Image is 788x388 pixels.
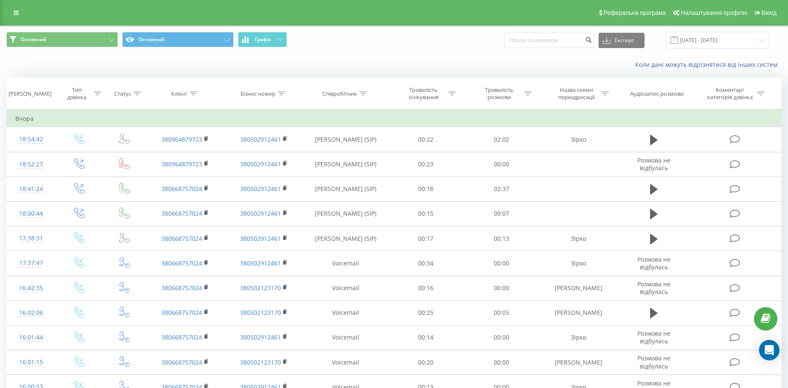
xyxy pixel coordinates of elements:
[464,276,539,300] td: 00:00
[388,251,464,276] td: 00:34
[322,90,357,97] div: Співробітник
[15,255,46,271] div: 17:37:47
[303,201,388,226] td: [PERSON_NAME] (SIP)
[161,160,202,168] a: 380964879723
[464,226,539,251] td: 00:13
[539,251,618,276] td: Зірко
[637,329,671,345] span: Розмова не відбулась
[255,37,271,43] span: Графік
[9,90,52,97] div: [PERSON_NAME]
[388,350,464,375] td: 00:20
[388,127,464,152] td: 00:22
[63,86,92,101] div: Тип дзвінка
[388,201,464,226] td: 00:15
[161,333,202,341] a: 380668757024
[161,358,202,366] a: 380668757024
[6,32,118,47] button: Основний
[388,300,464,325] td: 00:25
[238,32,287,47] button: Графік
[599,33,645,48] button: Експорт
[240,209,281,217] a: 380502912461
[635,60,782,68] a: Коли дані можуть відрізнятися вiд інших систем
[539,276,618,300] td: [PERSON_NAME]
[464,300,539,325] td: 00:05
[637,280,671,296] span: Розмова не відбулась
[161,234,202,242] a: 380668757024
[171,90,187,97] div: Клієнт
[240,308,281,317] a: 380502123170
[240,358,281,366] a: 380502123170
[240,284,281,292] a: 380502123170
[553,86,599,101] div: Назва схеми переадресації
[240,135,281,143] a: 380502912461
[539,300,618,325] td: [PERSON_NAME]
[388,325,464,350] td: 00:14
[464,152,539,177] td: 00:00
[240,160,281,168] a: 380502912461
[681,9,747,16] span: Налаштування профілю
[464,350,539,375] td: 00:00
[759,340,779,360] div: Open Intercom Messenger
[15,329,46,346] div: 16:01:44
[240,185,281,193] a: 380502912461
[539,350,618,375] td: [PERSON_NAME]
[15,205,46,222] div: 18:00:44
[504,33,594,48] input: Пошук за номером
[241,90,275,97] div: Бізнес номер
[637,156,671,172] span: Розмова не відбулась
[15,131,46,148] div: 18:54:42
[637,255,671,271] span: Розмова не відбулась
[303,251,388,276] td: Voicemail
[539,325,618,350] td: Зірко
[240,333,281,341] a: 380502912461
[303,325,388,350] td: Voicemail
[762,9,777,16] span: Вихід
[539,226,618,251] td: Зірко
[388,177,464,201] td: 00:18
[401,86,446,101] div: Тривалість очікування
[161,259,202,267] a: 380668757024
[161,209,202,217] a: 380668757024
[161,308,202,317] a: 380668757024
[637,354,671,370] span: Розмова не відбулась
[388,276,464,300] td: 00:16
[15,230,46,247] div: 17:38:31
[303,152,388,177] td: [PERSON_NAME] (SIP)
[7,110,782,127] td: Вчора
[20,36,46,43] span: Основний
[464,251,539,276] td: 00:00
[464,177,539,201] td: 02:37
[464,201,539,226] td: 09:07
[122,32,234,47] button: Основний
[388,152,464,177] td: 00:23
[161,284,202,292] a: 380668757024
[630,90,684,97] div: Аудіозапис розмови
[705,86,755,101] div: Коментар/категорія дзвінка
[15,280,46,297] div: 16:42:35
[303,300,388,325] td: Voicemail
[604,9,666,16] span: Реферальна програма
[303,177,388,201] td: [PERSON_NAME] (SIP)
[161,185,202,193] a: 380668757024
[15,305,46,321] div: 16:02:06
[240,259,281,267] a: 380502912461
[114,90,131,97] div: Статус
[15,354,46,371] div: 16:01:15
[15,156,46,173] div: 18:52:27
[15,181,46,197] div: 18:41:24
[476,86,522,101] div: Тривалість розмови
[240,234,281,242] a: 380502912461
[464,325,539,350] td: 00:00
[464,127,539,152] td: 02:02
[303,226,388,251] td: [PERSON_NAME] (SIP)
[303,276,388,300] td: Voicemail
[539,127,618,152] td: Зірко
[161,135,202,143] a: 380964879723
[388,226,464,251] td: 00:17
[303,350,388,375] td: Voicemail
[303,127,388,152] td: [PERSON_NAME] (SIP)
